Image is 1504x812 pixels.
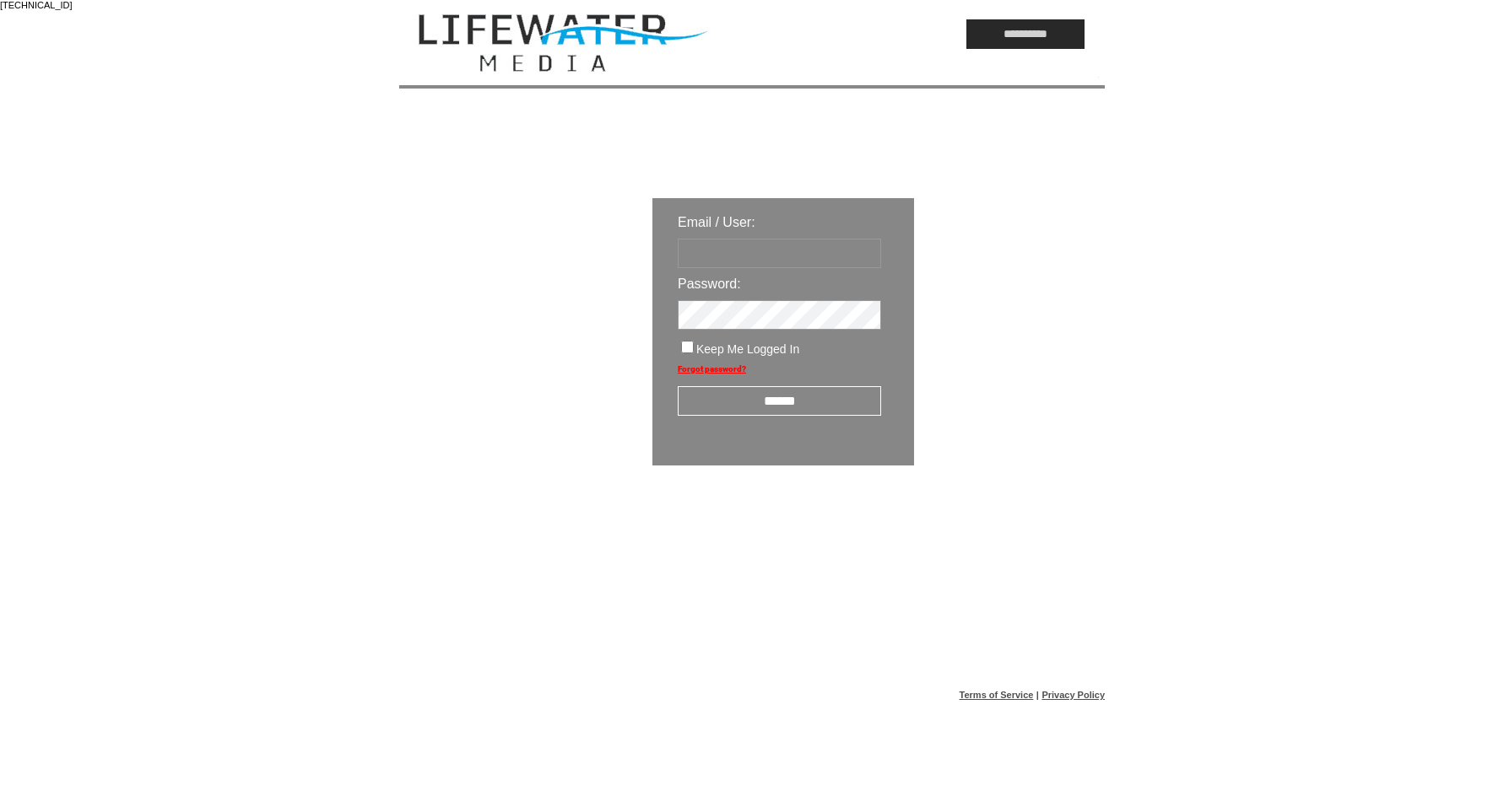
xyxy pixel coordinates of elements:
[963,508,1047,529] img: transparent.png
[696,342,799,356] span: Keep Me Logged In
[1036,690,1039,700] span: |
[1041,690,1105,700] a: Privacy Policy
[678,277,741,291] span: Password:
[960,690,1034,700] a: Terms of Service
[678,215,755,229] span: Email / User:
[678,364,746,374] a: Forgot password?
